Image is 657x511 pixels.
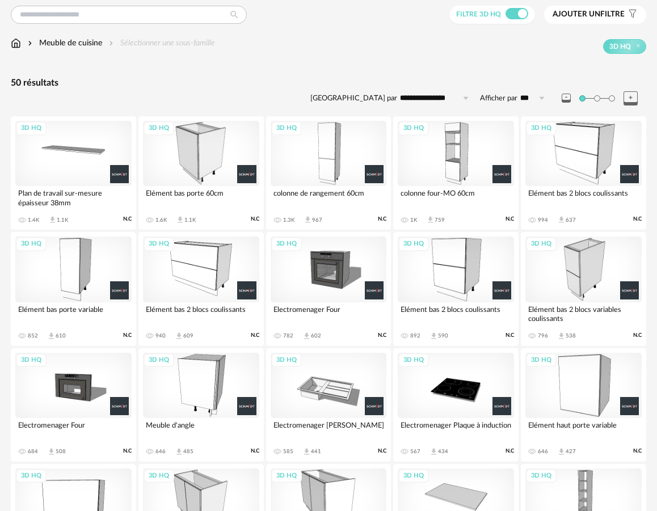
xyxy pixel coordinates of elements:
div: Elément haut porte variable [525,418,642,441]
span: N.C [378,332,386,339]
span: Ajouter un [553,10,600,18]
span: Download icon [47,447,56,456]
div: 1.3K [283,217,294,223]
div: Plan de travail sur-mesure épaisseur 38mm [15,186,132,209]
div: 3D HQ [16,237,47,251]
div: 3D HQ [16,469,47,483]
div: 427 [566,448,576,455]
div: 759 [435,217,445,223]
img: svg+xml;base64,PHN2ZyB3aWR0aD0iMTYiIGhlaWdodD0iMTciIHZpZXdCb3g9IjAgMCAxNiAxNyIgZmlsbD0ibm9uZSIgeG... [11,37,21,49]
a: 3D HQ Elément bas 2 blocs coulissants 994 Download icon 637 N.C [521,116,646,230]
button: Ajouter unfiltre Filter icon [544,6,646,24]
div: 3D HQ [271,469,302,483]
div: 684 [28,448,38,455]
label: Afficher par [480,94,517,103]
span: Download icon [557,216,566,224]
div: 1.1K [57,217,68,223]
div: 646 [155,448,166,455]
span: N.C [251,447,259,455]
span: Download icon [48,216,57,224]
div: 3D HQ [398,353,429,368]
span: Download icon [429,447,438,456]
div: 782 [283,332,293,339]
a: 3D HQ Electromenager Four 782 Download icon 602 N.C [266,232,391,345]
div: 3D HQ [144,121,174,136]
div: 3D HQ [144,469,174,483]
span: N.C [378,216,386,223]
span: N.C [633,447,642,455]
div: 892 [410,332,420,339]
div: 3D HQ [271,121,302,136]
a: 3D HQ Elément bas 2 blocs coulissants 940 Download icon 609 N.C [138,232,264,345]
span: Download icon [47,332,56,340]
img: svg+xml;base64,PHN2ZyB3aWR0aD0iMTYiIGhlaWdodD0iMTYiIHZpZXdCb3g9IjAgMCAxNiAxNiIgZmlsbD0ibm9uZSIgeG... [26,37,35,49]
div: 610 [56,332,66,339]
span: N.C [251,332,259,339]
span: N.C [251,216,259,223]
span: Filter icon [625,10,638,19]
div: 3D HQ [398,121,429,136]
div: Meuble d'angle [143,418,259,441]
div: 3D HQ [526,469,557,483]
div: colonne de rangement 60cm [271,186,387,209]
span: Download icon [557,447,566,456]
div: 3D HQ [271,237,302,251]
div: 609 [183,332,193,339]
span: Download icon [304,216,312,224]
div: 3D HQ [144,237,174,251]
div: 567 [410,448,420,455]
div: 1.1K [184,217,196,223]
div: 50 résultats [11,77,646,89]
div: Elément bas porte variable [15,302,132,325]
span: N.C [123,332,132,339]
div: 3D HQ [16,353,47,368]
div: 3D HQ [271,353,302,368]
a: 3D HQ Plan de travail sur-mesure épaisseur 38mm 1.4K Download icon 1.1K N.C [11,116,136,230]
span: N.C [506,216,514,223]
div: Electromenager Plaque à induction [398,418,514,441]
span: Download icon [426,216,435,224]
span: Filtre 3D HQ [456,11,501,18]
a: 3D HQ Electromenager Plaque à induction 567 Download icon 434 N.C [393,348,519,462]
div: Elément bas 2 blocs variables coulissants [525,302,642,325]
span: N.C [633,216,642,223]
label: [GEOGRAPHIC_DATA] par [310,94,397,103]
a: 3D HQ Elément bas 2 blocs variables coulissants 796 Download icon 538 N.C [521,232,646,345]
div: Electromenager [PERSON_NAME] [271,418,387,441]
div: Elément bas 2 blocs coulissants [143,302,259,325]
div: colonne four-MO 60cm [398,186,514,209]
a: 3D HQ colonne de rangement 60cm 1.3K Download icon 967 N.C [266,116,391,230]
div: 3D HQ [398,237,429,251]
span: filtre [553,10,625,19]
a: 3D HQ Elément bas 2 blocs coulissants 892 Download icon 590 N.C [393,232,519,345]
div: 441 [311,448,321,455]
div: 940 [155,332,166,339]
a: 3D HQ Electromenager [PERSON_NAME] 585 Download icon 441 N.C [266,348,391,462]
div: Elément bas 2 blocs coulissants [398,302,514,325]
div: 434 [438,448,448,455]
div: 3D HQ [144,353,174,368]
div: 585 [283,448,293,455]
div: 796 [538,332,548,339]
div: 3D HQ [398,469,429,483]
div: 602 [311,332,321,339]
div: 485 [183,448,193,455]
div: 3D HQ [526,237,557,251]
div: 967 [312,217,322,223]
span: Download icon [302,447,311,456]
div: 538 [566,332,576,339]
a: 3D HQ Electromenager Four 684 Download icon 508 N.C [11,348,136,462]
span: N.C [506,447,514,455]
span: 3D HQ [609,42,631,51]
a: 3D HQ Elément bas porte 60cm 1.6K Download icon 1.1K N.C [138,116,264,230]
span: Download icon [429,332,438,340]
div: Elément bas 2 blocs coulissants [525,186,642,209]
span: Download icon [557,332,566,340]
div: 1K [410,217,417,223]
div: 1.4K [28,217,39,223]
a: 3D HQ Meuble d'angle 646 Download icon 485 N.C [138,348,264,462]
span: N.C [378,447,386,455]
div: 637 [566,217,576,223]
span: Download icon [176,216,184,224]
div: Electromenager Four [271,302,387,325]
